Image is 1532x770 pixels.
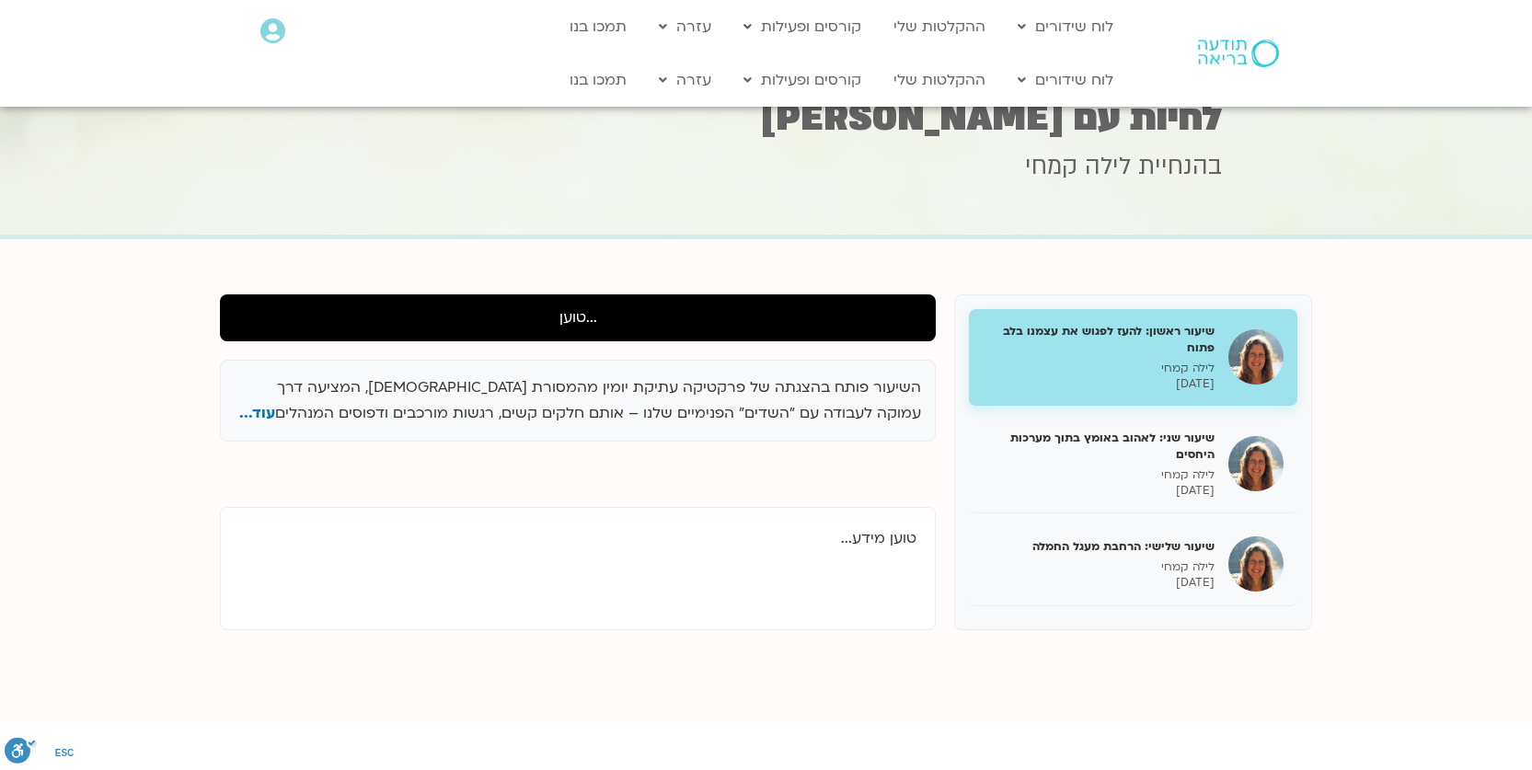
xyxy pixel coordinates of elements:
p: [DATE] [983,575,1215,591]
img: שיעור שני: לאהוב באומץ בתוך מערכות היחסים [1228,436,1284,491]
p: טוען מידע... [239,526,916,551]
span: לילה קמחי [1025,150,1131,183]
img: שיעור ראשון: להעז לפגוש את עצמנו בלב פתוח [1228,329,1284,385]
h5: שיעור ראשון: להעז לפגוש את עצמנו בלב פתוח [983,323,1215,356]
a: קורסים ופעילות [734,63,870,98]
h1: לחיות עם [PERSON_NAME] [311,100,1222,136]
h5: שיעור שני: לאהוב באומץ בתוך מערכות היחסים [983,430,1215,463]
p: לילה קמחי [983,559,1215,575]
span: עוד... [239,403,275,423]
a: לוח שידורים [1008,63,1123,98]
h5: שיעור שלישי: הרחבת מעגל החמלה [983,538,1215,555]
p: השיעור פותח בהצגתה של פרקטיקה עתיקת יומין מהמסורת [DEMOGRAPHIC_DATA], המציעה דרך עמוקה לעבודה עם ... [235,374,921,428]
a: עזרה [650,9,720,44]
img: שיעור שלישי: הרחבת מעגל החמלה [1228,536,1284,592]
a: קורסים ופעילות [734,9,870,44]
a: עזרה [650,63,720,98]
span: בהנחיית [1138,150,1222,183]
a: תמכו בנו [560,63,636,98]
a: ההקלטות שלי [884,63,995,98]
img: תודעה בריאה [1198,40,1279,67]
p: [DATE] [983,483,1215,499]
p: לילה קמחי [983,467,1215,483]
a: לוח שידורים [1008,9,1123,44]
p: לילה קמחי [983,361,1215,376]
a: ההקלטות שלי [884,9,995,44]
a: תמכו בנו [560,9,636,44]
p: [DATE] [983,376,1215,392]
